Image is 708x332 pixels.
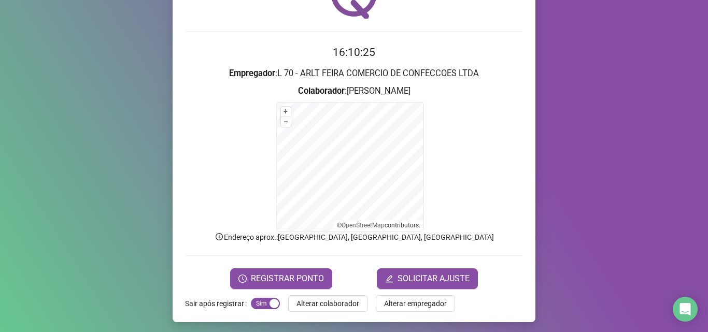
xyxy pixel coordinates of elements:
time: 16:10:25 [333,46,375,59]
button: Alterar empregador [376,295,455,312]
button: REGISTRAR PONTO [230,268,332,289]
span: clock-circle [238,275,247,283]
h3: : L 70 - ARLT FEIRA COMERCIO DE CONFECCOES LTDA [185,67,523,80]
a: OpenStreetMap [342,222,385,229]
span: Alterar empregador [384,298,447,309]
strong: Empregador [229,68,275,78]
button: – [281,117,291,127]
button: Alterar colaborador [288,295,367,312]
p: Endereço aprox. : [GEOGRAPHIC_DATA], [GEOGRAPHIC_DATA], [GEOGRAPHIC_DATA] [185,232,523,243]
span: REGISTRAR PONTO [251,272,324,285]
button: editSOLICITAR AJUSTE [377,268,478,289]
strong: Colaborador [298,86,345,96]
span: info-circle [215,232,224,241]
span: SOLICITAR AJUSTE [398,272,470,285]
li: © contributors. [337,222,420,229]
div: Open Intercom Messenger [673,297,698,322]
span: edit [385,275,393,283]
h3: : [PERSON_NAME] [185,84,523,98]
button: + [281,107,291,117]
span: Alterar colaborador [296,298,359,309]
label: Sair após registrar [185,295,251,312]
